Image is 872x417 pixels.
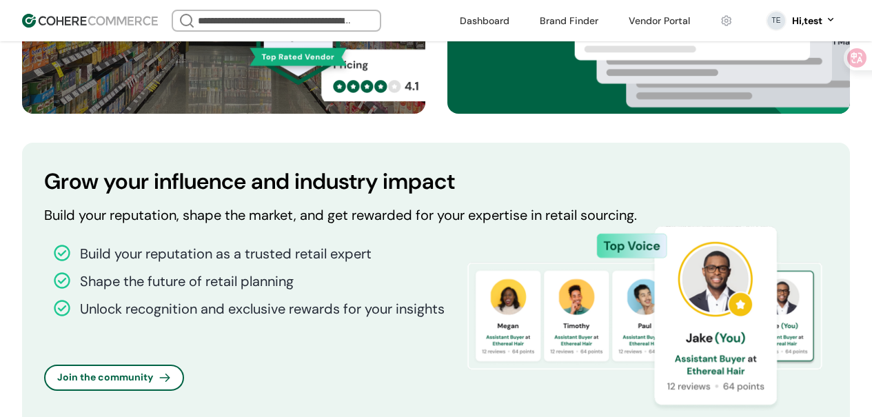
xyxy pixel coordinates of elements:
[792,14,822,28] div: Hi, test
[80,271,294,292] div: Shape the future of retail planning
[22,14,158,28] img: Cohere Logo
[80,298,445,319] div: Unlock recognition and exclusive rewards for your insights
[766,10,787,31] svg: 0 percent
[792,14,836,28] button: Hi,test
[44,205,828,225] div: Build your reputation, shape the market, and get rewarded for your expertise in retail sourcing.
[80,243,372,264] div: Build your reputation as a trusted retail expert
[44,165,828,198] h2: Grow your influence and industry impact
[44,365,184,391] button: Join the community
